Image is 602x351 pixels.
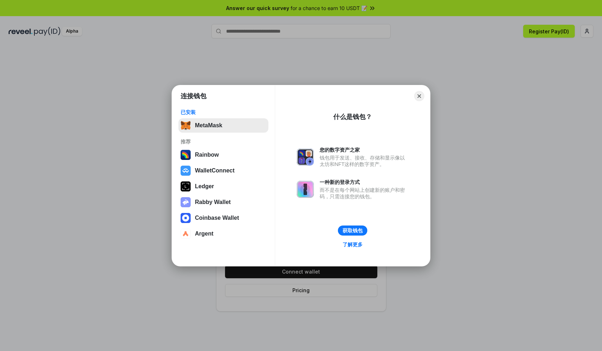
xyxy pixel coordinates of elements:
[195,167,235,174] div: WalletConnect
[414,91,424,101] button: Close
[181,120,191,131] img: svg+xml,%3Csvg%20fill%3D%22none%22%20height%3D%2233%22%20viewBox%3D%220%200%2035%2033%22%20width%...
[297,148,314,166] img: svg+xml,%3Csvg%20xmlns%3D%22http%3A%2F%2Fwww.w3.org%2F2000%2Fsvg%22%20fill%3D%22none%22%20viewBox...
[181,229,191,239] img: svg+xml,%3Csvg%20width%3D%2228%22%20height%3D%2228%22%20viewBox%3D%220%200%2028%2028%22%20fill%3D...
[338,226,367,236] button: 获取钱包
[338,240,367,249] a: 了解更多
[195,122,222,129] div: MetaMask
[178,148,268,162] button: Rainbow
[343,241,363,248] div: 了解更多
[297,181,314,198] img: svg+xml,%3Csvg%20xmlns%3D%22http%3A%2F%2Fwww.w3.org%2F2000%2Fsvg%22%20fill%3D%22none%22%20viewBox...
[195,199,231,205] div: Rabby Wallet
[181,166,191,176] img: svg+xml,%3Csvg%20width%3D%2228%22%20height%3D%2228%22%20viewBox%3D%220%200%2028%2028%22%20fill%3D...
[181,197,191,207] img: svg+xml,%3Csvg%20xmlns%3D%22http%3A%2F%2Fwww.w3.org%2F2000%2Fsvg%22%20fill%3D%22none%22%20viewBox...
[178,227,268,241] button: Argent
[181,92,206,100] h1: 连接钱包
[195,231,214,237] div: Argent
[320,147,408,153] div: 您的数字资产之家
[195,152,219,158] div: Rainbow
[178,195,268,209] button: Rabby Wallet
[320,187,408,200] div: 而不是在每个网站上创建新的账户和密码，只需连接您的钱包。
[343,227,363,234] div: 获取钱包
[195,183,214,190] div: Ledger
[178,163,268,178] button: WalletConnect
[181,138,266,145] div: 推荐
[181,213,191,223] img: svg+xml,%3Csvg%20width%3D%2228%22%20height%3D%2228%22%20viewBox%3D%220%200%2028%2028%22%20fill%3D...
[195,215,239,221] div: Coinbase Wallet
[181,181,191,191] img: svg+xml,%3Csvg%20xmlns%3D%22http%3A%2F%2Fwww.w3.org%2F2000%2Fsvg%22%20width%3D%2228%22%20height%3...
[178,118,268,133] button: MetaMask
[320,179,408,185] div: 一种新的登录方式
[320,155,408,167] div: 钱包用于发送、接收、存储和显示像以太坊和NFT这样的数字资产。
[181,109,266,115] div: 已安装
[178,179,268,194] button: Ledger
[178,211,268,225] button: Coinbase Wallet
[333,113,372,121] div: 什么是钱包？
[181,150,191,160] img: svg+xml,%3Csvg%20width%3D%22120%22%20height%3D%22120%22%20viewBox%3D%220%200%20120%20120%22%20fil...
